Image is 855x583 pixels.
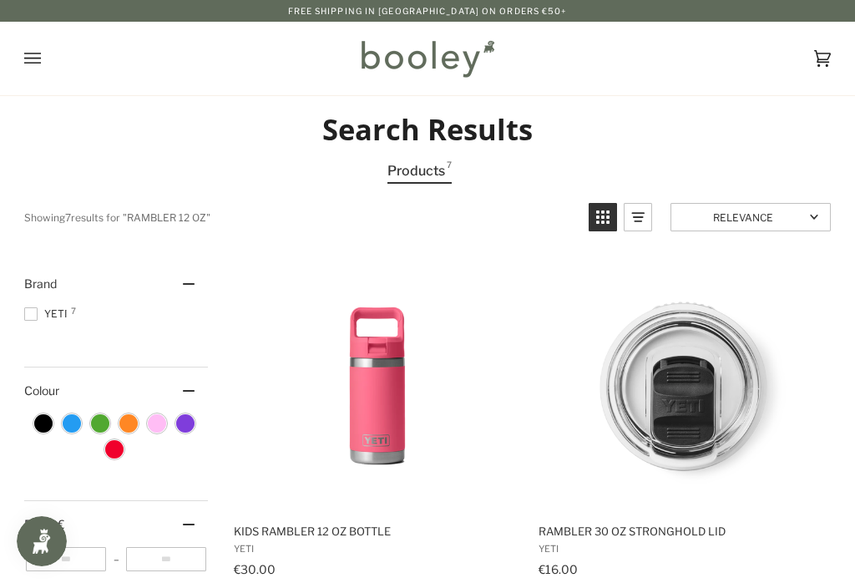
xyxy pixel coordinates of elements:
[148,414,166,433] span: Colour: Pink
[539,543,827,555] span: YETI
[233,562,275,576] span: €30.00
[63,414,81,433] span: Colour: Blue
[176,414,195,433] span: Colour: Purple
[233,543,521,555] span: YETI
[105,440,124,459] span: Colour: Red
[624,203,652,231] a: View list mode
[681,211,804,224] span: Relevance
[536,261,829,582] a: Rambler 30 oz Stronghold Lid
[65,211,71,224] b: 7
[71,307,76,315] span: 7
[24,383,72,398] span: Colour
[34,414,53,433] span: Colour: Black
[119,414,138,433] span: Colour: Orange
[233,524,521,539] span: Kids Rambler 12 oz Bottle
[24,307,72,322] span: YETI
[539,524,827,539] span: Rambler 30 oz Stronghold Lid
[354,34,500,83] img: Booley
[539,562,578,576] span: €16.00
[24,203,576,231] div: Showing results for " "
[24,22,74,95] button: Open menu
[106,553,126,565] span: –
[387,160,452,184] a: View Products Tab
[17,516,67,566] iframe: Button to open loyalty program pop-up
[252,261,503,511] img: Yeti Kids Rambler 12 oz Bottle Tropical Pink - Booley Galway
[447,160,452,182] span: 7
[91,414,109,433] span: Colour: Green
[670,203,831,231] a: Sort options
[230,261,524,582] a: Kids Rambler 12 oz Bottle
[24,111,831,147] h2: Search Results
[558,261,808,511] img: Yeti Rambler 30 oz Stronghold Lid - Booley Galway
[288,4,568,18] p: Free Shipping in [GEOGRAPHIC_DATA] on Orders €50+
[589,203,617,231] a: View grid mode
[24,276,57,291] span: Brand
